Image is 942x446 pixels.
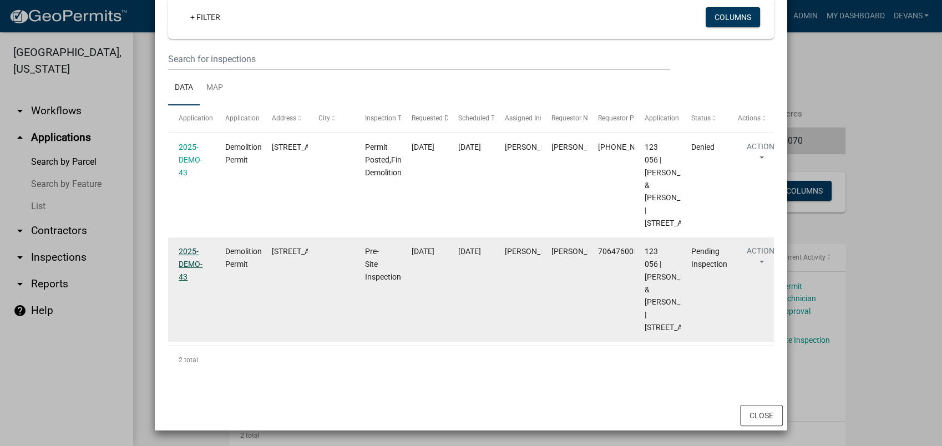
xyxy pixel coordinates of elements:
[740,405,783,426] button: Close
[272,143,340,151] span: 143 HARBOR DR
[458,141,484,154] div: [DATE]
[738,141,783,169] button: Action
[401,105,448,132] datatable-header-cell: Requested Date
[551,114,601,122] span: Requestor Name
[505,114,562,122] span: Assigned Inspector
[645,247,713,332] span: 123 056 | GRANDT LINDA & STEVEN | 143 Harbor Dr
[365,114,412,122] span: Inspection Type
[691,247,727,268] span: Pending Inspection
[179,114,213,122] span: Application
[706,7,760,27] button: Columns
[365,143,408,177] span: Permit Posted,Final Demolition
[200,70,230,106] a: Map
[588,105,634,132] datatable-header-cell: Requestor Phone
[181,7,229,27] a: + Filter
[645,143,713,227] span: 123 056 | GRANDT LINDA & STEVEN | 143 Harbor Dr
[412,114,458,122] span: Requested Date
[727,105,774,132] datatable-header-cell: Actions
[598,247,642,256] span: 7064760084
[308,105,354,132] datatable-header-cell: City
[634,105,681,132] datatable-header-cell: Application Description
[215,105,261,132] datatable-header-cell: Application Type
[168,48,670,70] input: Search for inspections
[168,105,215,132] datatable-header-cell: Application
[225,247,262,268] span: Demolition Permit
[458,114,506,122] span: Scheduled Time
[738,245,783,273] button: Action
[448,105,494,132] datatable-header-cell: Scheduled Time
[691,114,711,122] span: Status
[541,105,588,132] datatable-header-cell: Requestor Name
[261,105,308,132] datatable-header-cell: Address
[551,143,611,151] span: Courtney Andrews
[598,114,649,122] span: Requestor Phone
[365,247,401,281] span: Pre-Site Inspection
[505,143,564,151] span: Anthony Smith
[272,114,296,122] span: Address
[318,114,330,122] span: City
[681,105,727,132] datatable-header-cell: Status
[494,105,541,132] datatable-header-cell: Assigned Inspector
[179,143,202,177] a: 2025-DEMO-43
[691,143,715,151] span: Denied
[645,114,715,122] span: Application Description
[412,247,434,256] span: 08/22/2025
[458,245,484,258] div: [DATE]
[354,105,401,132] datatable-header-cell: Inspection Type
[551,247,611,256] span: Anthony Smith
[738,114,761,122] span: Actions
[179,247,202,281] a: 2025-DEMO-43
[225,143,262,164] span: Demolition Permit
[412,143,434,151] span: 08/19/2025
[272,247,340,256] span: 143 HARBOR DR
[505,247,564,256] span: Anthony Smith
[168,346,774,374] div: 2 total
[598,143,664,151] span: 706-476-0084
[168,70,200,106] a: Data
[225,114,276,122] span: Application Type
